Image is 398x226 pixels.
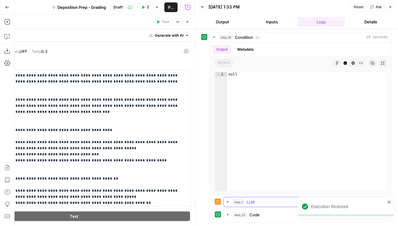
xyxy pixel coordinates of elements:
button: Test [153,18,172,26]
span: Generate with AI [155,33,183,38]
span: Test Workflow [147,4,149,10]
button: 18 seconds [210,32,392,42]
div: 1 [215,72,227,76]
button: Publish [164,2,178,12]
div: Execution Restored [311,204,386,210]
span: Test [162,19,169,25]
span: LLM [247,199,255,205]
span: 18 seconds [366,35,388,40]
span: 0.3 [41,49,48,54]
span: Reset [354,4,363,10]
span: Ask [376,4,382,10]
span: Code [249,212,260,218]
span: step_18 [219,34,232,40]
button: Output [199,17,246,27]
button: Inputs [248,17,296,27]
button: close [387,200,392,204]
span: OFF [20,49,27,54]
button: Logs [298,17,345,27]
button: Output [212,45,231,54]
button: Details [347,17,395,27]
span: | [27,48,32,54]
span: Publish [168,4,174,10]
button: 177 ms / 1 tasks [224,210,386,220]
span: step_22 [233,212,247,218]
button: Test Workflow [137,2,152,12]
span: Condition [235,34,253,40]
button: Metadata [234,45,257,54]
span: object [215,59,233,67]
button: 18 seconds / 2 tasks [224,197,386,207]
span: step_1 [233,199,244,205]
span: Draft [113,5,123,10]
button: Generate with AI [147,32,191,39]
button: Reset [351,3,366,11]
button: Ask [367,3,385,11]
button: Deposition Prep - Grading [48,2,110,12]
span: Test [70,213,78,219]
div: 18 seconds [210,42,392,222]
span: Deposition Prep - Grading [58,4,106,10]
span: Temp [32,49,41,54]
